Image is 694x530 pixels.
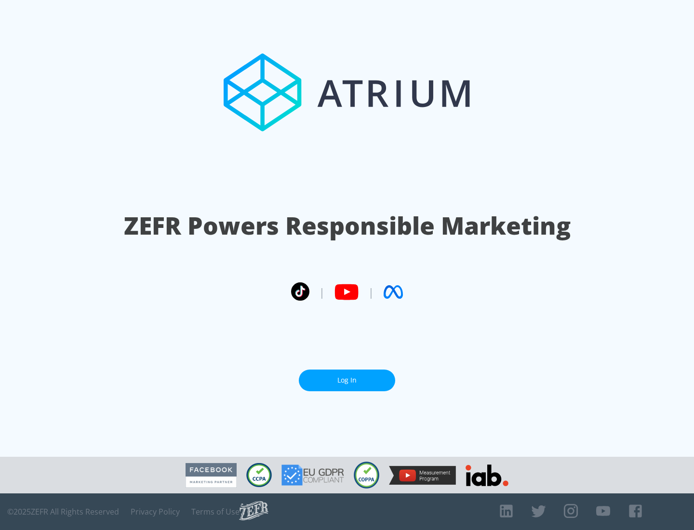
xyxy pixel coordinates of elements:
img: GDPR Compliant [281,464,344,486]
img: IAB [466,464,508,486]
h1: ZEFR Powers Responsible Marketing [124,209,571,242]
span: © 2025 ZEFR All Rights Reserved [7,507,119,517]
a: Log In [299,370,395,391]
img: COPPA Compliant [354,462,379,489]
img: CCPA Compliant [246,463,272,487]
a: Terms of Use [191,507,240,517]
img: Facebook Marketing Partner [186,463,237,488]
span: | [368,285,374,299]
span: | [319,285,325,299]
img: YouTube Measurement Program [389,466,456,485]
a: Privacy Policy [131,507,180,517]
